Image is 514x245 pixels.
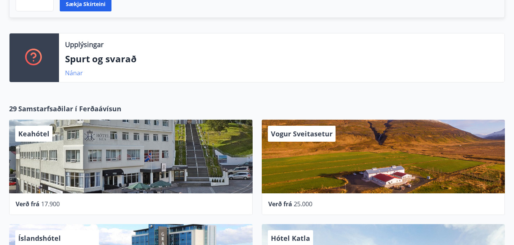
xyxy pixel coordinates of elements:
[18,129,49,138] span: Keahótel
[271,234,310,243] span: Hótel Katla
[65,52,498,65] p: Spurt og svarað
[65,69,83,77] a: Nánar
[268,200,292,208] span: Verð frá
[18,104,121,114] span: Samstarfsaðilar í Ferðaávísun
[16,200,40,208] span: Verð frá
[271,129,333,138] span: Vogur Sveitasetur
[65,40,103,49] p: Upplýsingar
[294,200,312,208] span: 25.000
[9,104,17,114] span: 29
[41,200,60,208] span: 17.900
